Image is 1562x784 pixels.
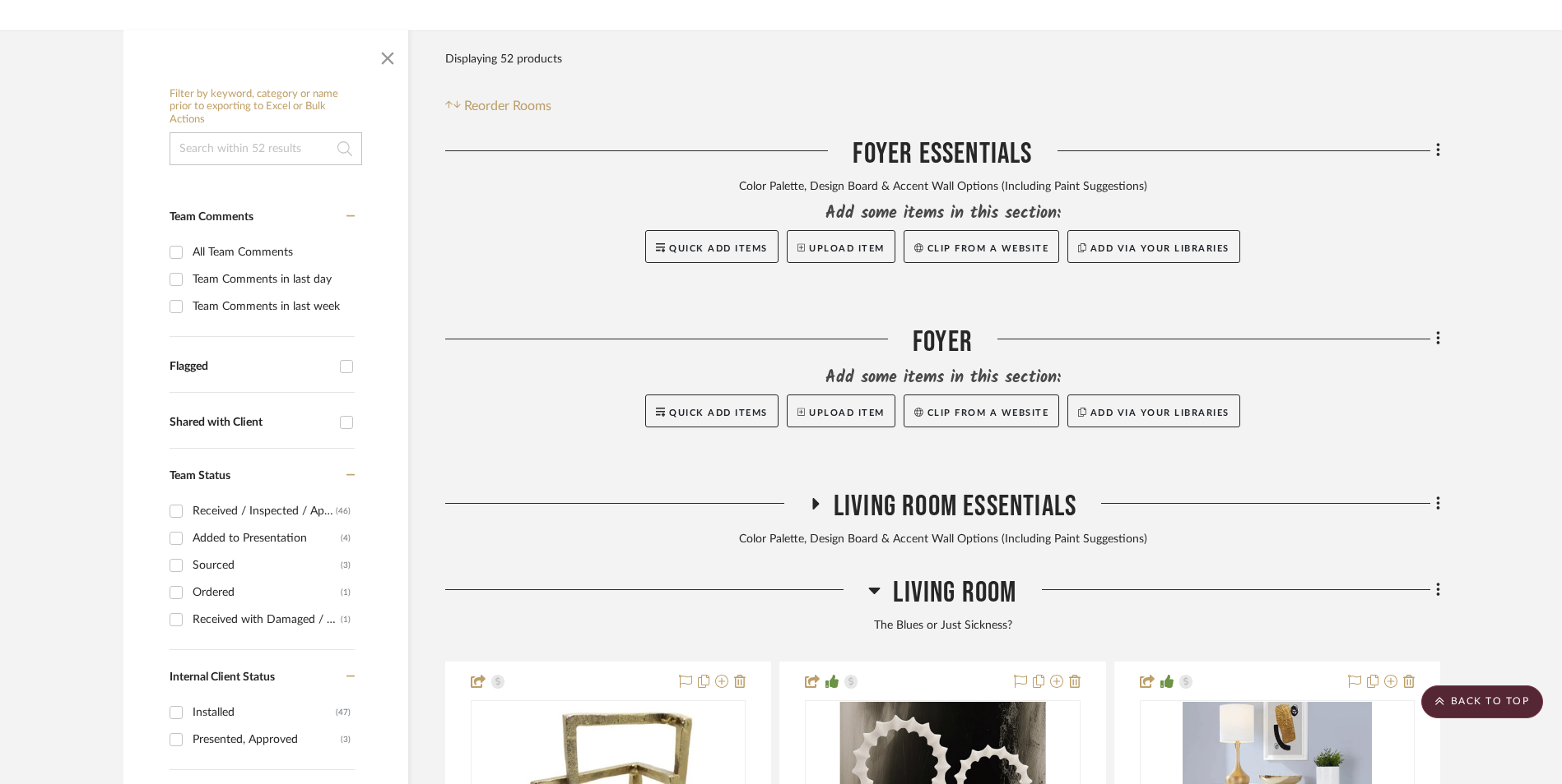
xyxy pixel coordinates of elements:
div: Add some items in this section: [445,367,1440,390]
div: (3) [341,726,351,753]
div: Flagged [170,360,332,374]
div: (46) [336,498,351,524]
div: Sourced [193,552,341,579]
button: Upload Item [787,394,895,427]
div: (3) [341,552,351,579]
span: Living Room [893,575,1016,611]
div: Shared with Client [170,416,332,430]
div: Add some items in this section: [445,202,1440,225]
span: Team Comments [170,211,253,223]
div: (4) [341,525,351,551]
span: Living Room Essentials [834,489,1076,524]
button: Quick Add Items [645,394,779,427]
div: Ordered [193,579,341,606]
div: Received with Damaged / Awaiting Vendor Response [193,606,341,633]
div: All Team Comments [193,239,351,265]
div: Installed [193,699,336,726]
div: Team Comments in last day [193,266,351,293]
h6: Filter by keyword, category or name prior to exporting to Excel or Bulk Actions [170,88,362,127]
button: Add via your libraries [1067,230,1240,263]
div: (1) [341,606,351,633]
span: Internal Client Status [170,671,275,683]
scroll-to-top-button: BACK TO TOP [1421,685,1543,718]
div: Added to Presentation [193,525,341,551]
span: Reorder Rooms [464,96,551,116]
span: Quick Add Items [669,244,768,253]
button: Close [371,39,404,71]
div: Displaying 52 products [445,43,562,76]
button: Clip from a website [904,394,1059,427]
button: Reorder Rooms [445,96,551,116]
div: Team Comments in last week [193,293,351,320]
button: Clip from a website [904,230,1059,263]
div: (1) [341,579,351,606]
div: Received / Inspected / Approved [193,498,336,524]
div: The Blues or Just Sickness? [445,617,1440,635]
button: Add via your libraries [1067,394,1240,427]
div: Color Palette, Design Board & Accent Wall Options (Including Paint Suggestions) [445,178,1440,196]
span: Team Status [170,470,230,482]
button: Upload Item [787,230,895,263]
button: Quick Add Items [645,230,779,263]
input: Search within 52 results [170,132,362,165]
div: Presented, Approved [193,726,341,753]
span: Quick Add Items [669,408,768,417]
div: (47) [336,699,351,726]
div: Color Palette, Design Board & Accent Wall Options (Including Paint Suggestions) [445,531,1440,549]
